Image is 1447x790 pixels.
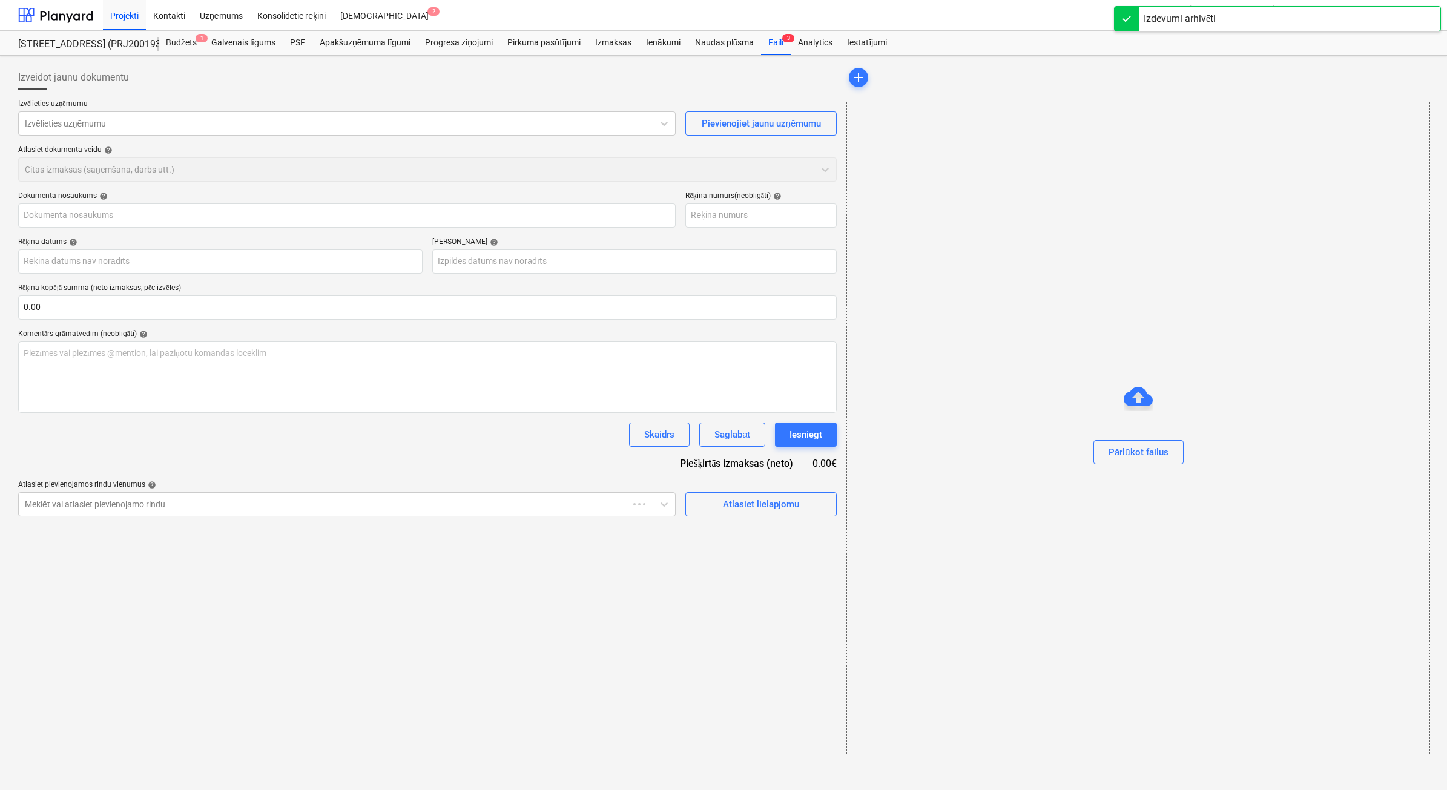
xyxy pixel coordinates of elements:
[312,31,418,55] a: Apakšuzņēmuma līgumi
[588,31,639,55] a: Izmaksas
[782,34,794,42] span: 3
[789,427,822,443] div: Iesniegt
[685,191,837,201] div: Rēķina numurs (neobligāti)
[18,237,423,247] div: Rēķina datums
[639,31,688,55] a: Ienākumi
[18,283,837,295] p: Rēķina kopējā summa (neto izmaksas, pēc izvēles)
[18,249,423,274] input: Rēķina datums nav norādīts
[432,249,837,274] input: Izpildes datums nav norādīts
[846,102,1430,754] div: Pārlūkot failus
[102,146,113,154] span: help
[145,481,156,489] span: help
[500,31,588,55] a: Pirkuma pasūtījumi
[283,31,312,55] a: PSF
[18,38,144,51] div: [STREET_ADDRESS] (PRJ2001934) 2601941
[18,329,837,339] div: Komentārs grāmatvedim (neobligāti)
[1144,12,1216,26] div: Izdevumi arhivēti
[97,192,108,200] span: help
[418,31,500,55] a: Progresa ziņojumi
[67,238,77,246] span: help
[196,34,208,42] span: 1
[18,99,676,111] p: Izvēlieties uzņēmumu
[699,423,765,447] button: Saglabāt
[685,203,837,228] input: Rēķina numurs
[685,492,837,516] button: Atlasiet lielapjomu
[18,191,676,201] div: Dokumenta nosaukums
[791,31,840,55] a: Analytics
[432,237,837,247] div: [PERSON_NAME]
[1386,732,1447,790] iframe: Chat Widget
[761,31,791,55] div: Faili
[18,145,837,155] div: Atlasiet dokumenta veidu
[761,31,791,55] a: Faili3
[670,456,812,470] div: Piešķirtās izmaksas (neto)
[644,427,674,443] div: Skaidrs
[723,496,799,512] div: Atlasiet lielapjomu
[685,111,837,136] button: Pievienojiet jaunu uzņēmumu
[159,31,204,55] div: Budžets
[159,31,204,55] a: Budžets1
[18,203,676,228] input: Dokumenta nosaukums
[812,456,837,470] div: 0.00€
[1093,440,1184,464] button: Pārlūkot failus
[688,31,762,55] a: Naudas plūsma
[18,295,837,320] input: Rēķina kopējā summa (neto izmaksas, pēc izvēles)
[714,427,750,443] div: Saglabāt
[204,31,283,55] a: Galvenais līgums
[851,70,866,85] span: add
[775,423,837,447] button: Iesniegt
[487,238,498,246] span: help
[18,70,129,85] span: Izveidot jaunu dokumentu
[702,116,822,131] div: Pievienojiet jaunu uzņēmumu
[427,7,440,16] span: 2
[840,31,894,55] a: Iestatījumi
[629,423,690,447] button: Skaidrs
[137,330,148,338] span: help
[1109,444,1168,460] div: Pārlūkot failus
[18,480,676,490] div: Atlasiet pievienojamos rindu vienumus
[771,192,782,200] span: help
